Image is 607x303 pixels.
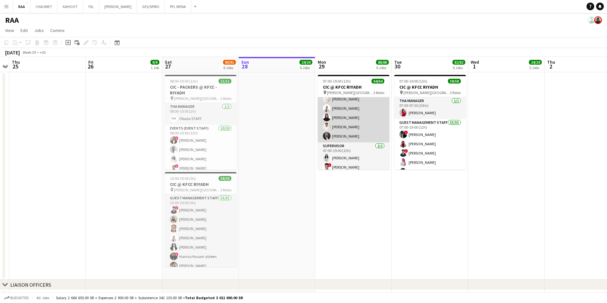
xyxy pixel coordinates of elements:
[50,28,65,33] span: Comms
[471,59,479,65] span: Wed
[5,28,14,33] span: View
[174,187,220,192] span: [PERSON_NAME][GEOGRAPHIC_DATA]
[529,60,542,65] span: 24/24
[450,90,461,95] span: 3 Roles
[58,0,83,13] button: KAHOOT
[394,59,402,65] span: Tue
[588,16,595,24] app-user-avatar: Jesus Relampagos
[165,84,236,96] h3: CIC - PACKERS @ KFCC - RIYADH
[40,50,46,55] div: +03
[394,97,466,119] app-card-role: THA Manager1/107:00-07:30 (30m)[PERSON_NAME]
[165,181,236,187] h3: CIC @ KFCC RIYADH
[151,65,159,70] div: 1 Job
[453,65,465,70] div: 6 Jobs
[12,59,20,65] span: Thu
[220,187,231,192] span: 3 Roles
[223,60,236,65] span: 90/91
[529,65,541,70] div: 5 Jobs
[394,84,466,90] h3: CIC @ KFCC RIYADH
[11,63,20,70] span: 25
[376,60,389,65] span: 88/88
[150,60,159,65] span: 9/9
[5,15,19,25] h1: RAA
[371,79,384,84] span: 64/64
[88,59,93,65] span: Fri
[404,131,408,134] span: !
[318,142,389,173] app-card-role: Supervisor2/207:00-19:00 (12h)[PERSON_NAME]![PERSON_NAME]
[185,295,243,300] span: Total Budgeted 3 011 690.00 SR
[327,90,373,95] span: [PERSON_NAME][GEOGRAPHIC_DATA]
[318,59,326,65] span: Mon
[220,96,231,101] span: 2 Roles
[373,90,384,95] span: 3 Roles
[165,125,236,232] app-card-role: Events (Event Staff)10/1008:00-20:00 (12h)![PERSON_NAME][PERSON_NAME][PERSON_NAME]![PERSON_NAME]
[3,26,17,35] a: View
[20,28,28,33] span: Edit
[3,294,30,301] button: Budgeted
[318,84,389,90] h3: CIC @ KFCC RIYADH
[10,282,51,288] div: LIAISON OFFICERS
[241,59,249,65] span: Sun
[318,75,389,170] app-job-card: 07:00-19:00 (12h)64/64CIC @ KFCC RIYADH [PERSON_NAME][GEOGRAPHIC_DATA]3 RolesHind Aldubayan[PERSO...
[448,79,461,84] span: 58/58
[30,0,58,13] button: CHAUMET
[300,65,312,70] div: 5 Jobs
[83,0,99,13] button: YSL
[164,63,172,70] span: 27
[394,75,466,170] app-job-card: 07:00-19:00 (12h)58/58CIC @ KFCC RIYADH [PERSON_NAME][GEOGRAPHIC_DATA]3 RolesTHA Manager1/107:00-...
[219,79,231,84] span: 11/11
[547,59,555,65] span: Thu
[175,206,179,210] span: !
[165,103,236,125] app-card-role: THA Manager1/108:00-10:00 (2h)Obada STAFF
[223,65,236,70] div: 6 Jobs
[165,59,172,65] span: Sat
[452,60,465,65] span: 82/82
[175,252,179,256] span: !
[170,79,198,84] span: 08:00-20:00 (12h)
[175,136,179,140] span: !
[48,26,67,35] a: Comms
[13,0,30,13] button: RAA
[470,63,479,70] span: 1
[393,63,402,70] span: 30
[5,49,20,56] div: [DATE]
[18,26,30,35] a: Edit
[328,163,331,167] span: !
[99,0,137,13] button: [PERSON_NAME]
[174,96,220,101] span: [PERSON_NAME][GEOGRAPHIC_DATA] - [GEOGRAPHIC_DATA]
[317,63,326,70] span: 29
[56,295,243,300] div: Salary 2 666 655.00 SR + Expenses 2 900.00 SR + Subsistence 342 135.00 SR =
[175,164,179,168] span: !
[34,28,44,33] span: Jobs
[35,295,51,300] span: All jobs
[219,176,231,181] span: 58/58
[165,0,191,13] button: PFL MENA
[137,0,165,13] button: GES/SPIRO
[165,172,236,267] app-job-card: 15:00-20:00 (5h)58/58CIC @ KFCC RIYADH [PERSON_NAME][GEOGRAPHIC_DATA]3 RolesGuest Management Staf...
[170,176,196,181] span: 15:00-20:00 (5h)
[546,63,555,70] span: 2
[403,90,450,95] span: [PERSON_NAME][GEOGRAPHIC_DATA]
[21,50,37,55] span: Week 39
[404,149,408,153] span: !
[594,16,602,24] app-user-avatar: Lin Allaf
[399,79,427,84] span: 07:00-19:00 (12h)
[240,63,249,70] span: 28
[165,75,236,170] app-job-card: 08:00-20:00 (12h)11/11CIC - PACKERS @ KFCC - RIYADH [PERSON_NAME][GEOGRAPHIC_DATA] - [GEOGRAPHIC_...
[32,26,46,35] a: Jobs
[376,65,388,70] div: 6 Jobs
[10,296,29,300] span: Budgeted
[87,63,93,70] span: 26
[323,79,351,84] span: 07:00-19:00 (12h)
[300,60,312,65] span: 24/24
